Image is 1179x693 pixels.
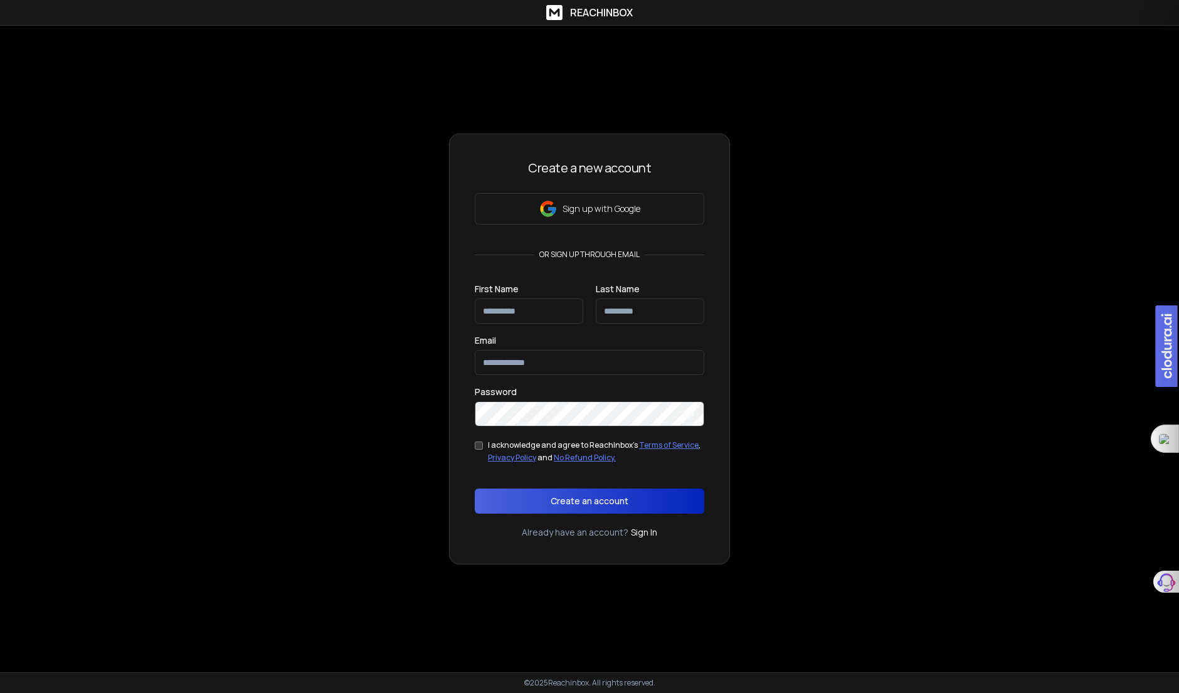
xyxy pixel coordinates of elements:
p: Already have an account? [522,526,628,539]
h3: Create a new account [475,159,704,177]
label: First Name [475,285,519,294]
a: No Refund Policy. [554,452,616,463]
a: Sign In [631,526,657,539]
label: Password [475,388,517,396]
p: Sign up with Google [563,203,640,215]
label: Email [475,336,496,345]
a: ReachInbox [546,5,633,20]
a: Terms of Service [639,440,699,450]
p: or sign up through email [534,250,645,260]
p: © 2025 Reachinbox. All rights reserved. [524,678,655,688]
button: Sign up with Google [475,193,704,225]
h1: ReachInbox [570,5,633,20]
div: I acknowledge and agree to ReachInbox's , and [488,439,704,463]
label: Last Name [596,285,640,294]
button: Create an account [475,489,704,514]
a: Privacy Policy [488,452,536,463]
